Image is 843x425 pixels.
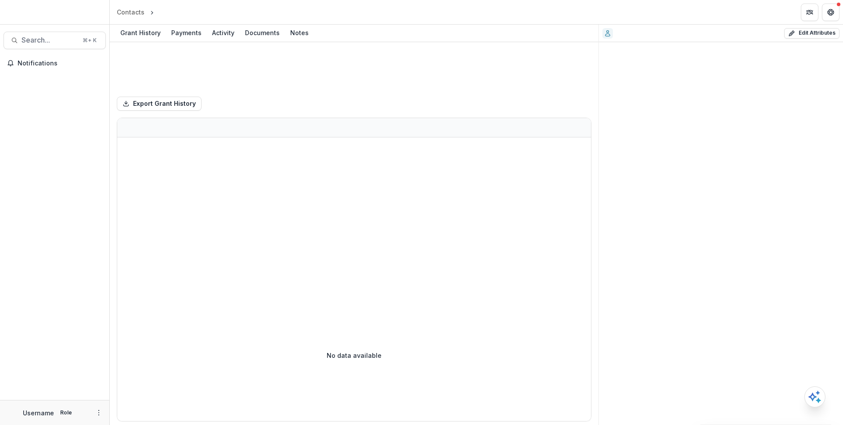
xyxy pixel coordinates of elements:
button: Edit Attributes [784,28,839,39]
p: Role [58,409,75,417]
p: Username [23,408,54,418]
a: Contacts [113,6,148,18]
a: Notes [287,25,312,42]
button: More [94,407,104,418]
a: Payments [168,25,205,42]
a: Documents [241,25,283,42]
p: No data available [327,351,382,360]
button: Export Grant History [117,97,202,111]
a: Grant History [117,25,164,42]
div: Notes [287,26,312,39]
button: Notifications [4,56,106,70]
a: Activity [209,25,238,42]
span: Search... [22,36,77,44]
div: ⌘ + K [81,36,98,45]
div: Activity [209,26,238,39]
div: Payments [168,26,205,39]
button: Partners [801,4,818,21]
button: Search... [4,32,106,49]
span: Notifications [18,60,102,67]
div: Contacts [117,7,144,17]
button: Get Help [822,4,839,21]
button: Open AI Assistant [804,386,825,407]
nav: breadcrumb [113,6,193,18]
div: Documents [241,26,283,39]
div: Grant History [117,26,164,39]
